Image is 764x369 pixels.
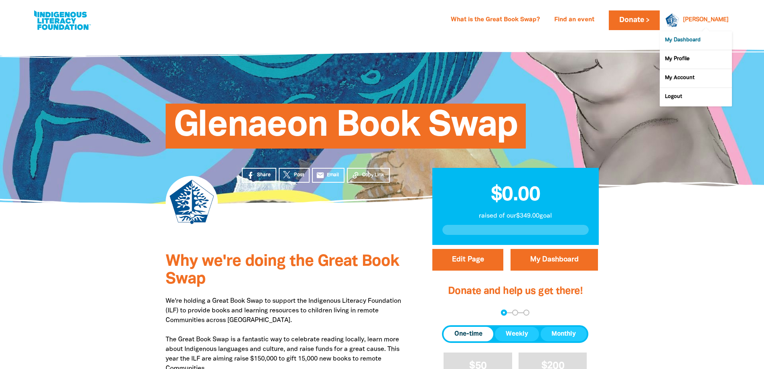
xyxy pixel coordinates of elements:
span: Glenaeon Book Swap [174,110,518,149]
a: Find an event [549,14,599,27]
span: Monthly [551,329,576,339]
a: Share [242,168,276,183]
button: Weekly [495,327,539,341]
button: Navigate to step 2 of 3 to enter your details [512,310,518,316]
a: Logout [660,88,732,106]
a: emailEmail [312,168,345,183]
a: [PERSON_NAME] [683,17,729,23]
span: Why we're doing the Great Book Swap [166,254,399,287]
p: raised of our $349.00 goal [442,211,589,221]
span: Donate and help us get there! [448,287,583,296]
a: Donate [609,10,659,30]
a: What is the Great Book Swap? [446,14,545,27]
span: Share [257,171,271,179]
span: Email [327,171,339,179]
span: $0.00 [491,186,540,204]
button: Navigate to step 1 of 3 to enter your donation amount [501,310,507,316]
i: email [316,171,324,179]
div: Donation frequency [442,325,588,343]
a: My Account [660,69,732,88]
span: Weekly [506,329,528,339]
a: My Profile [660,50,732,69]
a: My Dashboard [660,31,732,50]
a: My Dashboard [511,249,598,271]
button: Edit Page [432,249,503,271]
span: Copy Link [362,171,384,179]
button: Copy Link [347,168,390,183]
button: One-time [444,327,493,341]
button: Navigate to step 3 of 3 to enter your payment details [523,310,529,316]
span: One-time [454,329,482,339]
a: Post [279,168,310,183]
button: Monthly [541,327,587,341]
span: Post [294,171,304,179]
